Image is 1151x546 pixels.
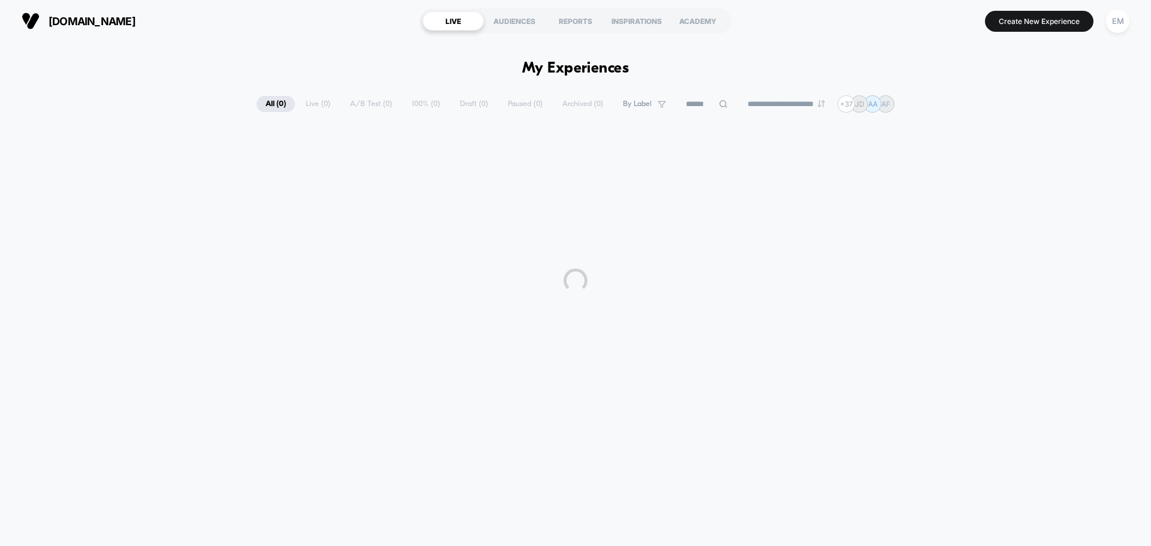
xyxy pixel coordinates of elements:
span: All ( 0 ) [257,96,295,112]
div: + 37 [837,95,855,113]
p: AA [868,99,878,108]
span: By Label [623,99,652,108]
button: EM [1102,9,1133,34]
div: LIVE [423,11,484,31]
span: [DOMAIN_NAME] [49,15,135,28]
button: [DOMAIN_NAME] [18,11,139,31]
p: JD [855,99,864,108]
div: REPORTS [545,11,606,31]
h1: My Experiences [522,60,629,77]
div: EM [1106,10,1129,33]
div: ACADEMY [667,11,728,31]
img: end [818,100,825,107]
div: AUDIENCES [484,11,545,31]
div: INSPIRATIONS [606,11,667,31]
p: AF [881,99,890,108]
img: Visually logo [22,12,40,30]
button: Create New Experience [985,11,1093,32]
